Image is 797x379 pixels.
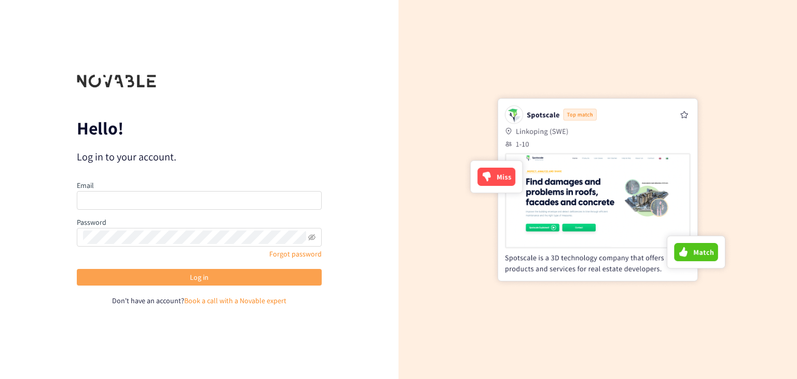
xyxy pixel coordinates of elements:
[77,120,322,137] p: Hello!
[77,150,322,164] p: Log in to your account.
[77,218,106,227] label: Password
[184,296,286,305] a: Book a call with a Novable expert
[112,296,184,305] span: Don't have an account?
[190,272,209,283] span: Log in
[77,269,322,286] button: Log in
[269,249,322,259] a: Forgot password
[308,234,315,241] span: eye-invisible
[77,181,94,190] label: Email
